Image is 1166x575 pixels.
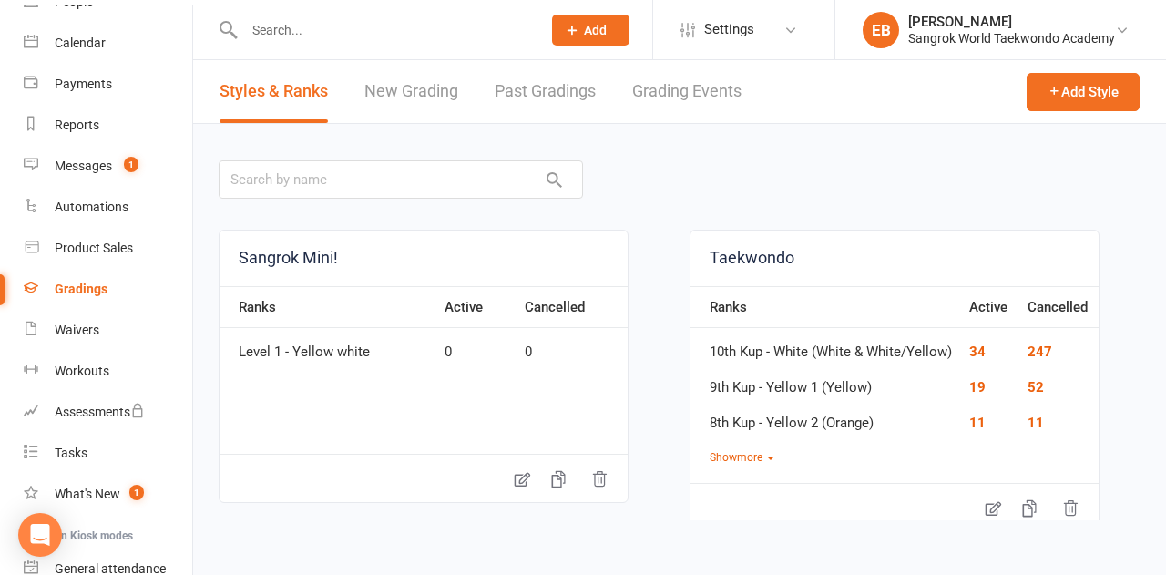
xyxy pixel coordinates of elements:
div: Calendar [55,36,106,50]
a: Taekwondo [690,231,1099,286]
th: Ranks [690,286,960,328]
div: Automations [55,200,128,214]
a: 11 [969,415,986,431]
a: Reports [24,105,192,146]
a: 52 [1028,379,1044,395]
td: 10th Kup - White (White & White/Yellow) [690,328,960,364]
span: Add [584,23,607,37]
a: Sangrok Mini! [220,231,628,286]
div: Reports [55,118,99,132]
input: Search... [239,17,528,43]
span: 1 [129,485,144,500]
a: Payments [24,64,192,105]
span: 1 [124,157,138,172]
a: New Grading [364,60,458,123]
a: Styles & Ranks [220,60,328,123]
a: Automations [24,187,192,228]
a: Workouts [24,351,192,392]
input: Search by name [219,160,583,199]
a: What's New1 [24,474,192,515]
div: EB [863,12,899,48]
div: Product Sales [55,241,133,255]
td: 0 [516,328,628,364]
a: Tasks [24,433,192,474]
a: Assessments [24,392,192,433]
td: Level 1 - Yellow white [220,328,435,364]
a: Waivers [24,310,192,351]
th: Active [960,286,1018,328]
th: Cancelled [1018,286,1099,328]
button: Add Style [1027,73,1140,111]
a: Calendar [24,23,192,64]
th: Cancelled [516,286,628,328]
a: Past Gradings [495,60,596,123]
th: Active [435,286,516,328]
td: 9th Kup - Yellow 1 (Yellow) [690,364,960,399]
a: 19 [969,379,986,395]
span: Settings [704,9,754,50]
a: 11 [1028,415,1044,431]
td: 8th Kup - Yellow 2 (Orange) [690,399,960,435]
td: 0 [435,328,516,364]
div: Tasks [55,446,87,460]
a: Gradings [24,269,192,310]
div: What's New [55,487,120,501]
button: Add [552,15,629,46]
button: Showmore [710,449,774,467]
div: Payments [55,77,112,91]
th: Ranks [220,286,435,328]
div: Open Intercom Messenger [18,513,62,557]
a: 34 [969,344,986,360]
a: Product Sales [24,228,192,269]
div: Gradings [55,282,107,296]
div: Workouts [55,364,109,378]
a: Messages 1 [24,146,192,187]
div: Waivers [55,323,99,337]
div: Messages [55,159,112,173]
div: Assessments [55,405,145,419]
a: Grading Events [632,60,742,123]
a: 247 [1028,344,1052,360]
div: Sangrok World Taekwondo Academy [908,30,1115,46]
div: [PERSON_NAME] [908,14,1115,30]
